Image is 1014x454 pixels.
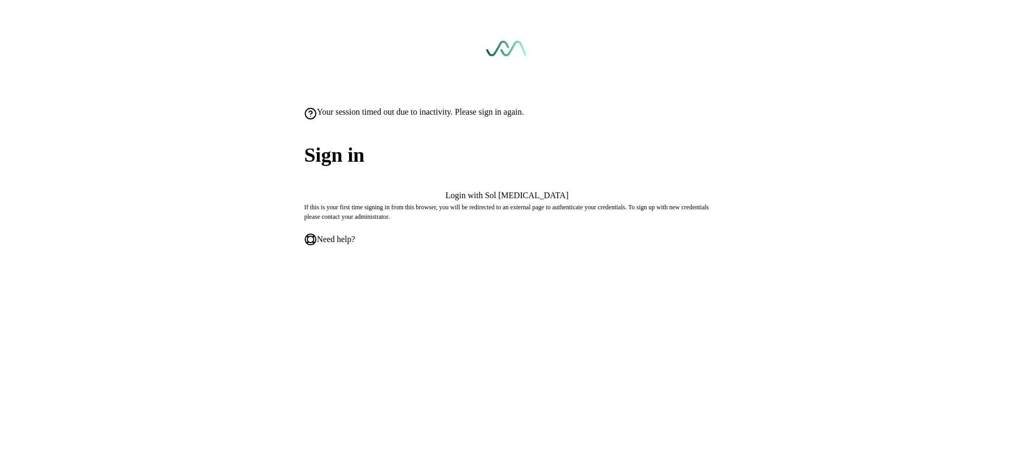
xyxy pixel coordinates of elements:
img: See-Mode Logo [486,41,528,67]
span: Your session timed out due to inactivity. Please sign in again. [317,107,524,117]
span: Sign in [304,140,710,171]
button: Login with Sol [MEDICAL_DATA] [304,191,710,200]
span: If this is your first time signing in from this browser, you will be redirected to an external pa... [304,203,709,220]
a: Go to sign in [486,41,528,67]
a: Need help? [304,233,355,246]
